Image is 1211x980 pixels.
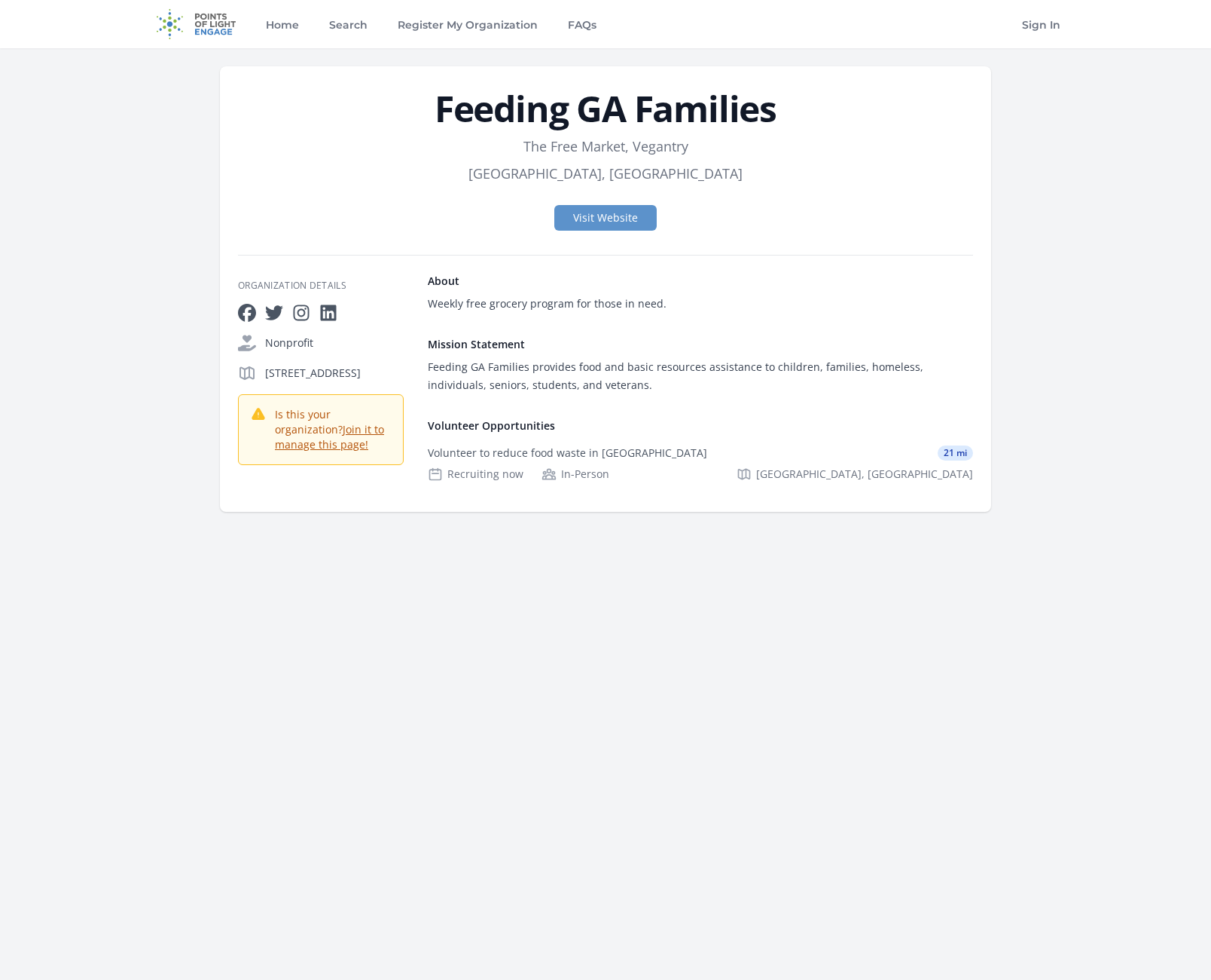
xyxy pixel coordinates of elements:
[238,280,404,292] h3: Organization Details
[756,467,973,482] span: [GEOGRAPHIC_DATA], [GEOGRAPHIC_DATA]
[938,446,973,461] span: 21 mi
[541,467,609,482] div: In-Person
[428,274,973,289] h4: About
[265,335,404,351] p: Nonprofit
[265,366,404,381] p: [STREET_ADDRESS]
[275,407,391,452] p: Is this your organization?
[428,337,973,352] h4: Mission Statement
[428,295,973,313] div: Weekly free grocery program for those in need.
[422,433,979,494] a: Volunteer to reduce food waste in [GEOGRAPHIC_DATA] 21 mi Recruiting now In-Person [GEOGRAPHIC_DA...
[523,136,688,157] dd: The Free Market, Vegantry
[554,205,657,231] a: Visit Website
[428,418,973,433] h4: Volunteer Opportunities
[238,90,973,127] h1: Feeding GA Families
[428,467,523,482] div: Recruiting now
[428,446,707,461] div: Volunteer to reduce food waste in [GEOGRAPHIC_DATA]
[468,163,743,184] dd: [GEOGRAPHIC_DATA], [GEOGRAPHIC_DATA]
[428,358,973,394] div: Feeding GA Families provides food and basic resources assistance to children, families, homeless,...
[275,422,384,452] a: Join it to manage this page!​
